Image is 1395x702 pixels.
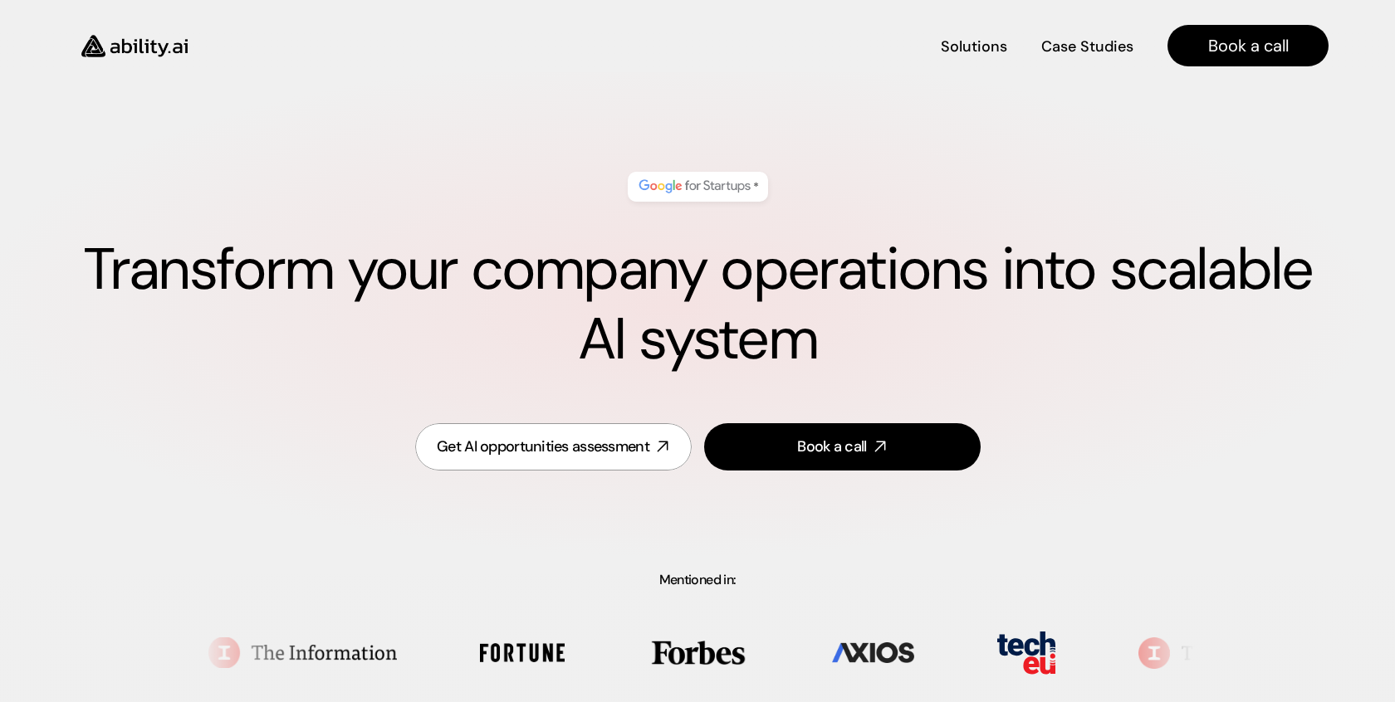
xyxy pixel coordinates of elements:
h4: Book a call [1208,34,1289,57]
div: Book a call [797,436,866,457]
div: Get AI opportunities assessment [437,436,649,457]
h4: Case Studies [1041,37,1133,57]
h1: Transform your company operations into scalable AI system [66,235,1329,374]
a: Get AI opportunities assessment [415,423,692,470]
a: Case Studies [1040,32,1134,61]
h4: Solutions [941,37,1007,57]
a: Book a call [1167,25,1329,66]
p: Mentioned in: [40,573,1355,587]
a: Book a call [704,423,981,470]
nav: Main navigation [211,25,1329,66]
a: Solutions [941,32,1007,61]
